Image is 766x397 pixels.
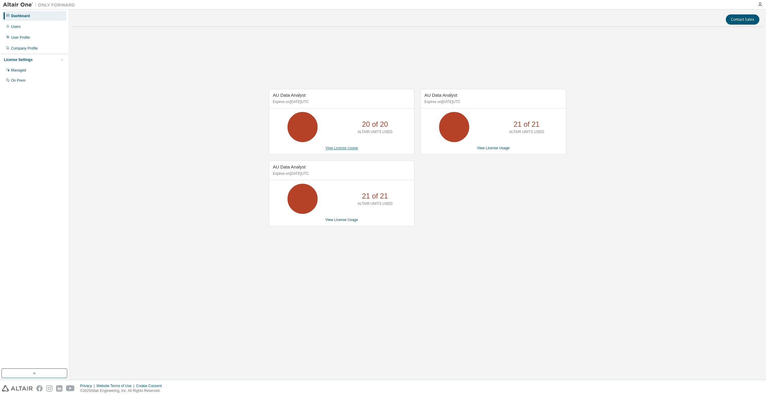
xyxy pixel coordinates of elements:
a: View License Usage [477,146,510,150]
p: Expires on [DATE] UTC [273,171,409,176]
div: License Settings [4,57,32,62]
img: linkedin.svg [56,385,62,392]
p: 20 of 20 [362,119,388,129]
p: ALTAIR UNITS USED [509,129,544,135]
p: 21 of 21 [514,119,540,129]
div: Cookie Consent [136,383,165,388]
div: Users [11,24,20,29]
div: Website Terms of Use [96,383,136,388]
img: facebook.svg [36,385,43,392]
div: Dashboard [11,14,30,18]
p: © 2025 Altair Engineering, Inc. All Rights Reserved. [80,388,165,393]
button: Contact Sales [726,14,759,25]
img: instagram.svg [46,385,53,392]
p: Expires on [DATE] UTC [273,99,409,105]
div: Privacy [80,383,96,388]
span: AU Data Analyst [273,164,306,169]
span: AU Data Analyst [424,92,457,98]
div: Managed [11,68,26,73]
p: ALTAIR UNITS USED [357,129,392,135]
p: ALTAIR UNITS USED [357,201,392,206]
span: AU Data Analyst [273,92,306,98]
p: 21 of 21 [362,191,388,201]
a: View License Usage [325,218,358,222]
div: On Prem [11,78,26,83]
p: Expires on [DATE] UTC [424,99,561,105]
a: View License Usage [325,146,358,150]
div: User Profile [11,35,30,40]
img: Altair One [3,2,78,8]
img: youtube.svg [66,385,75,392]
img: altair_logo.svg [2,385,33,392]
div: Company Profile [11,46,38,51]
